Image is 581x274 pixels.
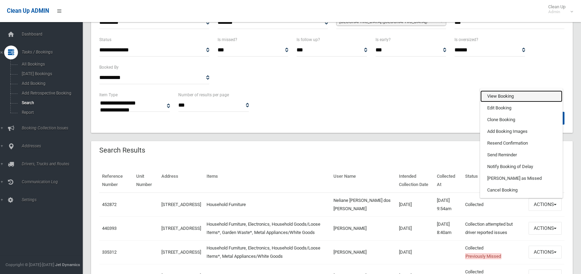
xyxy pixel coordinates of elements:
[529,198,562,211] button: Actions
[218,36,237,43] label: Is missed?
[204,193,331,217] td: Household Furniture
[20,162,88,166] span: Drivers, Trucks and Routes
[161,226,201,231] a: [STREET_ADDRESS]
[480,137,562,149] a: Resend Confirmation
[6,262,54,267] span: Copyright © [DATE]-[DATE]
[529,222,562,235] button: Actions
[91,144,153,157] header: Search Results
[480,90,562,102] a: View Booking
[454,36,478,43] label: Is oversized?
[465,253,501,259] span: Previously Missed
[102,249,117,255] a: 335312
[20,144,88,148] span: Addresses
[20,81,82,86] span: Add Booking
[480,102,562,114] a: Edit Booking
[20,110,82,115] span: Report
[20,91,82,96] span: Add Retrospective Booking
[161,249,201,255] a: [STREET_ADDRESS]
[20,71,82,76] span: [DATE] Bookings
[20,100,82,105] span: Search
[20,197,88,202] span: Settings
[102,202,117,207] a: 452872
[204,169,331,193] th: Items
[99,91,118,99] label: Item Type
[434,216,462,240] td: [DATE] 8:40am
[102,226,117,231] a: 440393
[480,149,562,161] a: Send Reminder
[434,193,462,217] td: [DATE] 9:54am
[462,169,526,193] th: Status
[396,216,434,240] td: [DATE]
[331,169,396,193] th: User Name
[396,169,434,193] th: Intended Collection Date
[480,173,562,184] a: [PERSON_NAME] as Missed
[20,50,88,55] span: Tasks / Bookings
[375,36,391,43] label: Is early?
[480,126,562,137] a: Add Booking Images
[545,4,572,14] span: Clean Up
[480,161,562,173] a: Notify Booking of Delay
[480,184,562,196] a: Cancel Booking
[133,169,159,193] th: Unit Number
[20,32,88,37] span: Dashboard
[161,202,201,207] a: [STREET_ADDRESS]
[462,240,526,264] td: Collected
[99,63,119,71] label: Booked By
[55,262,80,267] strong: Jet Dynamics
[20,126,88,130] span: Booking Collection Issues
[204,240,331,264] td: Household Furniture, Electronics, Household Goods/Loose Items*, Metal Appliances/White Goods
[204,216,331,240] td: Household Furniture, Electronics, Household Goods/Loose Items*, Garden Waste*, Metal Appliances/W...
[434,169,462,193] th: Collected At
[20,62,82,67] span: All Bookings
[331,216,396,240] td: [PERSON_NAME]
[396,193,434,217] td: [DATE]
[20,179,88,184] span: Communication Log
[297,36,320,43] label: Is follow up?
[99,36,111,43] label: Status
[548,9,565,14] small: Admin
[529,246,562,258] button: Actions
[480,114,562,126] a: Clone Booking
[99,169,133,193] th: Reference Number
[396,240,434,264] td: [DATE]
[159,169,204,193] th: Address
[331,193,396,217] td: Neliane [PERSON_NAME] dos [PERSON_NAME]
[7,8,49,14] span: Clean Up ADMIN
[331,240,396,264] td: [PERSON_NAME]
[462,193,526,217] td: Collected
[462,216,526,240] td: Collection attempted but driver reported issues
[178,91,229,99] label: Number of results per page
